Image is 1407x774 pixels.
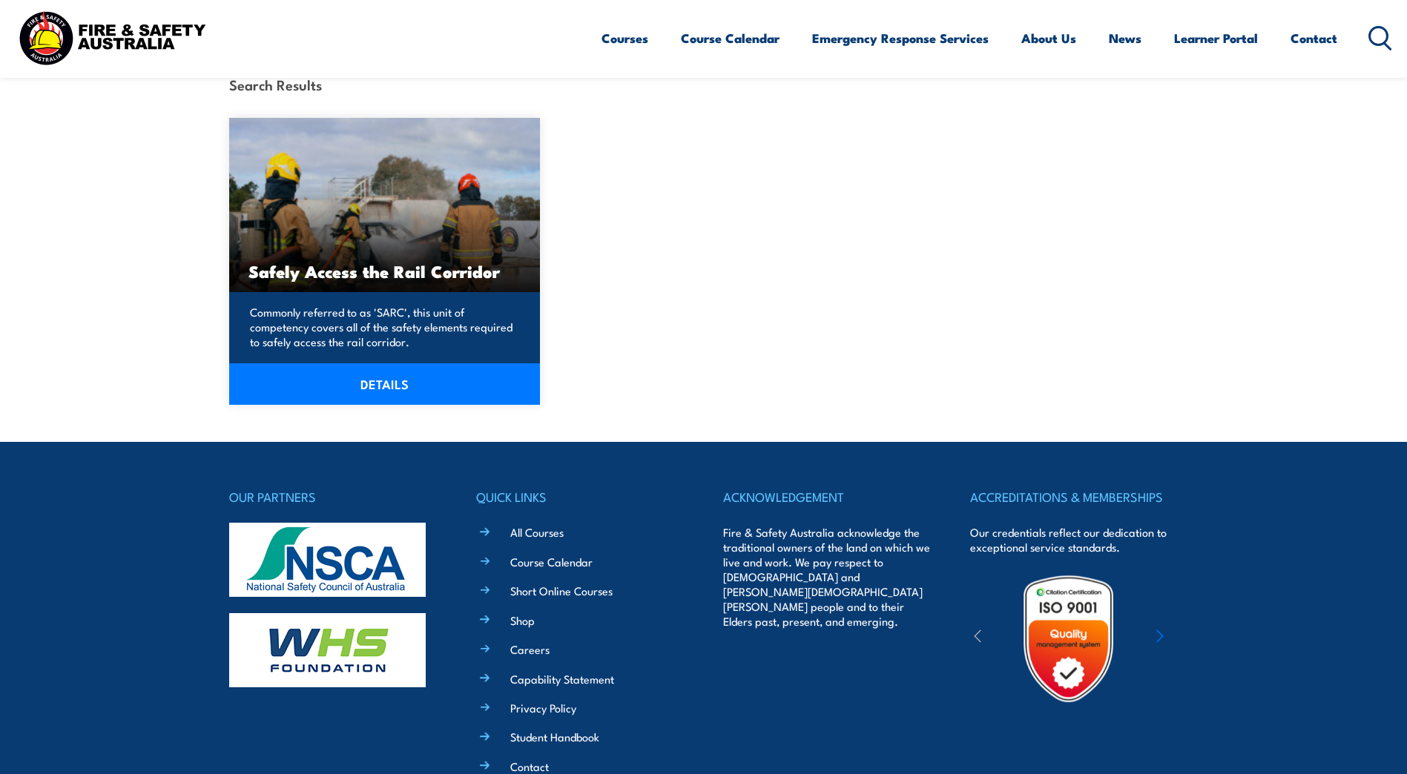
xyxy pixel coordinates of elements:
[510,554,593,569] a: Course Calendar
[970,486,1178,507] h4: ACCREDITATIONS & MEMBERSHIPS
[1134,613,1263,664] img: ewpa-logo
[229,523,426,597] img: nsca-logo-footer
[970,525,1178,555] p: Our credentials reflect our dedication to exceptional service standards.
[510,524,564,540] a: All Courses
[250,305,515,349] p: Commonly referred to as 'SARC', this unit of competency covers all of the safety elements require...
[510,700,576,715] a: Privacy Policy
[510,671,614,687] a: Capability Statement
[229,486,437,507] h4: OUR PARTNERS
[510,641,550,657] a: Careers
[1109,19,1141,58] a: News
[476,486,684,507] h4: QUICK LINKS
[1021,19,1076,58] a: About Us
[723,486,931,507] h4: ACKNOWLEDGEMENT
[1291,19,1337,58] a: Contact
[681,19,780,58] a: Course Calendar
[723,525,931,629] p: Fire & Safety Australia acknowledge the traditional owners of the land on which we live and work....
[229,118,541,292] img: Fire Team Operations
[510,583,613,598] a: Short Online Courses
[812,19,989,58] a: Emergency Response Services
[510,612,535,628] a: Shop
[602,19,648,58] a: Courses
[248,262,521,279] h3: Safely Access the Rail Corridor
[510,758,549,774] a: Contact
[229,613,426,687] img: whs-logo-footer
[229,118,541,292] a: Safely Access the Rail Corridor
[1174,19,1258,58] a: Learner Portal
[510,729,599,744] a: Student Handbook
[229,74,322,94] strong: Search Results
[229,363,541,405] a: DETAILS
[1004,574,1133,704] img: Untitled design (19)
